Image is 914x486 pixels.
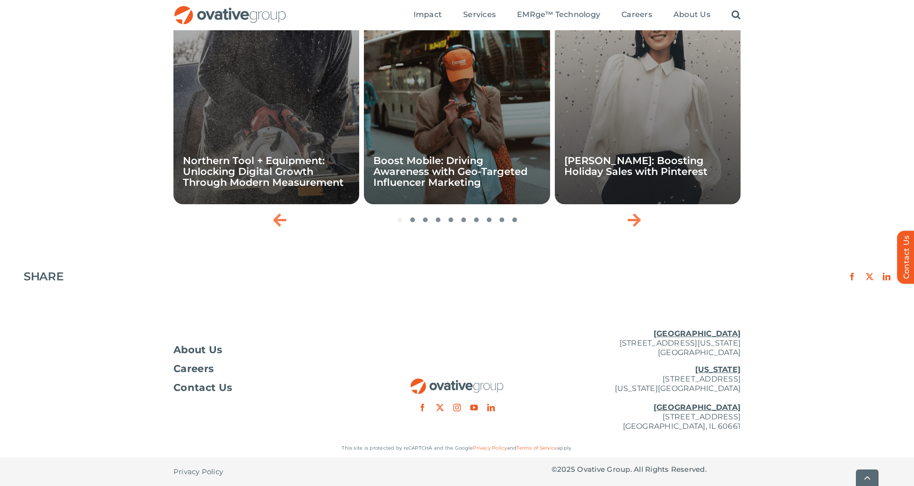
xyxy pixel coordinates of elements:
[410,377,504,386] a: OG_Full_horizontal_RGB
[552,465,741,474] p: © Ovative Group. All Rights Reserved.
[732,10,741,20] a: Search
[463,10,496,20] a: Services
[474,217,479,222] span: Go to slide 7
[673,10,710,19] span: About Us
[268,208,292,232] div: Previous slide
[448,217,453,222] span: Go to slide 5
[414,10,442,20] a: Impact
[654,329,741,338] u: [GEOGRAPHIC_DATA]
[487,217,491,222] span: Go to slide 8
[517,445,557,451] a: Terms of Service
[173,458,223,486] a: Privacy Policy
[423,217,428,222] span: Go to slide 3
[173,345,362,355] a: About Us
[173,383,362,392] a: Contact Us
[621,10,652,20] a: Careers
[414,10,442,19] span: Impact
[183,155,344,188] a: Northern Tool + Equipment: Unlocking Digital Growth Through Modern Measurement
[410,217,415,222] span: Go to slide 2
[463,10,496,19] span: Services
[512,217,517,222] span: Go to slide 10
[470,404,478,411] a: youtube
[552,365,741,431] p: [STREET_ADDRESS] [US_STATE][GEOGRAPHIC_DATA] [STREET_ADDRESS] [GEOGRAPHIC_DATA], IL 60661
[173,458,362,486] nav: Footer - Privacy Policy
[487,404,495,411] a: linkedin
[173,5,287,14] a: OG_Full_horizontal_RGB
[621,10,652,19] span: Careers
[397,217,402,222] span: Go to slide 1
[461,217,466,222] span: Go to slide 6
[419,404,426,411] a: facebook
[173,364,214,373] span: Careers
[564,155,707,177] a: [PERSON_NAME]: Boosting Holiday Sales with Pinterest
[673,10,710,20] a: About Us
[517,10,600,19] span: EMRge™ Technology
[436,404,444,411] a: twitter
[173,345,223,355] span: About Us
[173,383,232,392] span: Contact Us
[552,329,741,357] p: [STREET_ADDRESS][US_STATE] [GEOGRAPHIC_DATA]
[373,155,527,188] a: Boost Mobile: Driving Awareness with Geo-Targeted Influencer Marketing
[517,10,600,20] a: EMRge™ Technology
[453,404,461,411] a: instagram
[557,465,575,474] span: 2025
[473,445,507,451] a: Privacy Policy
[695,365,741,374] u: [US_STATE]
[173,443,741,453] p: This site is protected by reCAPTCHA and the Google and apply.
[500,217,504,222] span: Go to slide 9
[436,217,440,222] span: Go to slide 4
[622,208,646,232] div: Next slide
[24,270,63,283] h4: SHARE
[173,345,362,392] nav: Footer Menu
[173,364,362,373] a: Careers
[173,467,223,477] span: Privacy Policy
[654,403,741,412] u: [GEOGRAPHIC_DATA]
